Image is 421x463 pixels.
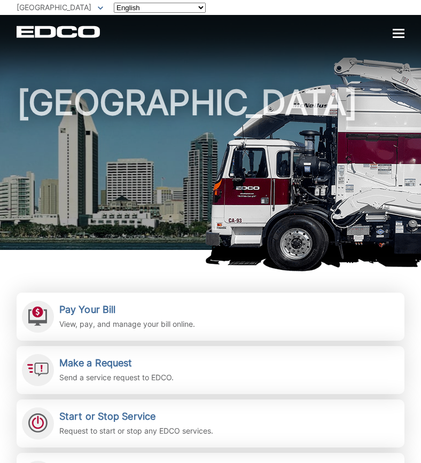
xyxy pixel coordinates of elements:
a: Make a Request Send a service request to EDCO. [17,346,404,394]
a: EDCD logo. Return to the homepage. [17,26,102,38]
a: Pay Your Bill View, pay, and manage your bill online. [17,293,404,341]
h2: Start or Stop Service [59,411,213,422]
p: Send a service request to EDCO. [59,372,174,383]
p: View, pay, and manage your bill online. [59,318,195,330]
h2: Make a Request [59,357,174,369]
p: Request to start or stop any EDCO services. [59,425,213,437]
span: [GEOGRAPHIC_DATA] [17,3,91,12]
h2: Pay Your Bill [59,304,195,316]
select: Select a language [114,3,206,13]
h1: [GEOGRAPHIC_DATA] [17,85,404,255]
